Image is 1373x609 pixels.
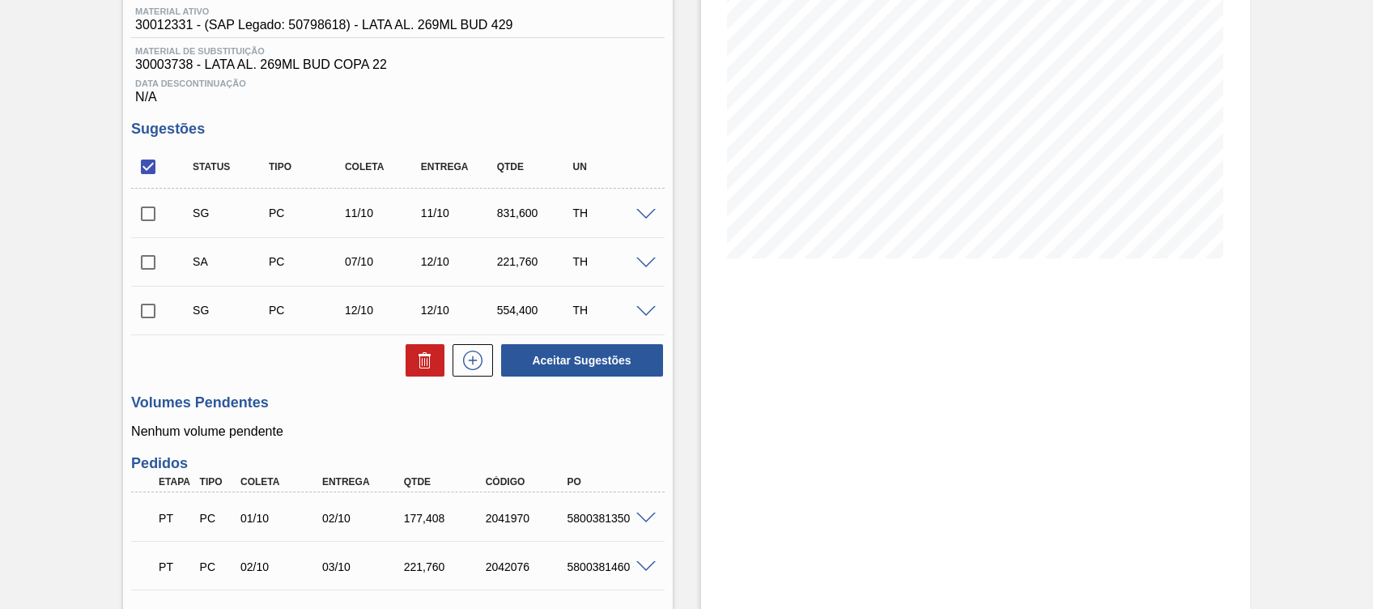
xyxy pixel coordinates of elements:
[155,500,196,536] div: Pedido em Trânsito
[159,560,192,573] p: PT
[444,344,493,377] div: Nova sugestão
[265,304,348,317] div: Pedido de Compra
[341,255,424,268] div: 07/10/2025
[341,304,424,317] div: 12/10/2025
[135,46,660,56] span: Material de Substituição
[236,560,327,573] div: 02/10/2025
[482,512,572,525] div: 2041970
[400,476,491,488] div: Qtde
[417,255,500,268] div: 12/10/2025
[417,161,500,172] div: Entrega
[318,476,409,488] div: Entrega
[318,512,409,525] div: 02/10/2025
[236,476,327,488] div: Coleta
[189,255,272,268] div: Sugestão Alterada
[493,304,576,317] div: 554,400
[569,207,652,219] div: TH
[135,18,512,32] span: 30012331 - (SAP Legado: 50798618) - LATA AL. 269ML BUD 429
[135,57,660,72] span: 30003738 - LATA AL. 269ML BUD COPA 22
[196,476,237,488] div: Tipo
[189,304,272,317] div: Sugestão Criada
[155,476,196,488] div: Etapa
[131,424,664,439] p: Nenhum volume pendente
[131,72,664,104] div: N/A
[159,512,192,525] p: PT
[236,512,327,525] div: 01/10/2025
[131,394,664,411] h3: Volumes Pendentes
[196,560,237,573] div: Pedido de Compra
[493,207,576,219] div: 831,600
[318,560,409,573] div: 03/10/2025
[563,512,654,525] div: 5800381350
[417,304,500,317] div: 12/10/2025
[341,207,424,219] div: 11/10/2025
[131,455,664,472] h3: Pedidos
[196,512,237,525] div: Pedido de Compra
[482,560,572,573] div: 2042076
[563,476,654,488] div: PO
[341,161,424,172] div: Coleta
[400,560,491,573] div: 221,760
[265,255,348,268] div: Pedido de Compra
[569,304,652,317] div: TH
[569,255,652,268] div: TH
[493,343,665,378] div: Aceitar Sugestões
[265,207,348,219] div: Pedido de Compra
[493,161,576,172] div: Qtde
[501,344,663,377] button: Aceitar Sugestões
[493,255,576,268] div: 221,760
[417,207,500,219] div: 11/10/2025
[155,549,196,585] div: Pedido em Trânsito
[397,344,444,377] div: Excluir Sugestões
[189,207,272,219] div: Sugestão Criada
[131,121,664,138] h3: Sugestões
[400,512,491,525] div: 177,408
[135,6,512,16] span: Material ativo
[135,79,660,88] span: Data Descontinuação
[189,161,272,172] div: Status
[569,161,652,172] div: UN
[265,161,348,172] div: Tipo
[563,560,654,573] div: 5800381460
[482,476,572,488] div: Código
